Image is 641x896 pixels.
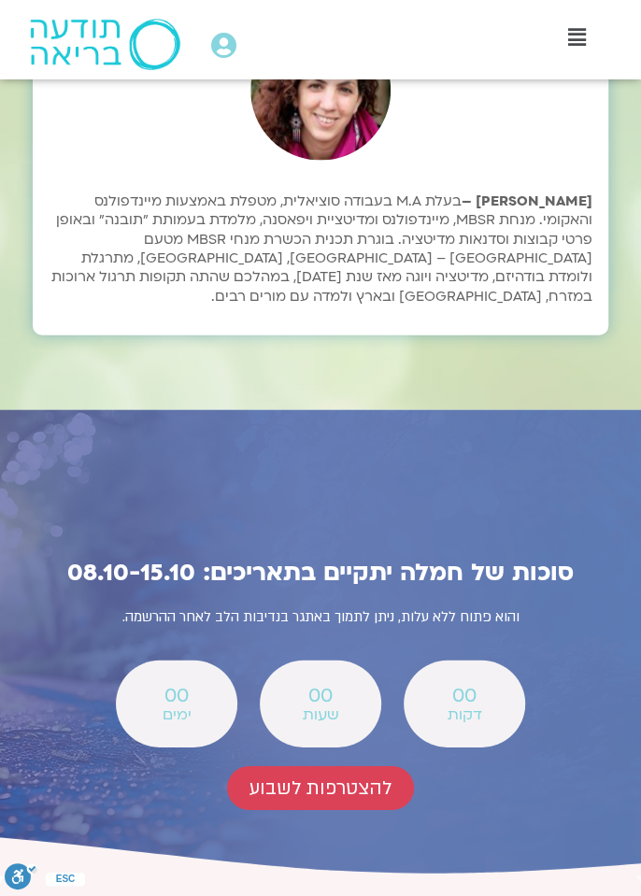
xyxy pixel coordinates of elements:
[462,192,592,210] strong: [PERSON_NAME] –
[30,19,180,70] img: תודעה בריאה
[227,766,414,810] a: להצטרפות לשבוע
[284,706,357,723] span: שעות
[9,605,632,630] p: והוא פתוח ללא עלות, ניתן לתמוך באתגר בנדיבות הלב לאחר ההרשמה.
[249,777,392,799] span: להצטרפות לשבוע
[49,192,592,306] p: בעלת M.A בעבודה סוציאלית, מטפלת באמצעות מיינדפולנס והאקומי. מנחת MBSR, מיינדפולנס ומדיטציית ויפאס...
[428,706,501,723] span: דקות
[140,685,213,706] span: 00
[140,706,213,723] span: ימים
[9,560,632,587] h2: סוכות של חמלה יתקיים בתאריכים: 08.10-15.10
[428,685,501,706] span: 00
[284,685,357,706] span: 00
